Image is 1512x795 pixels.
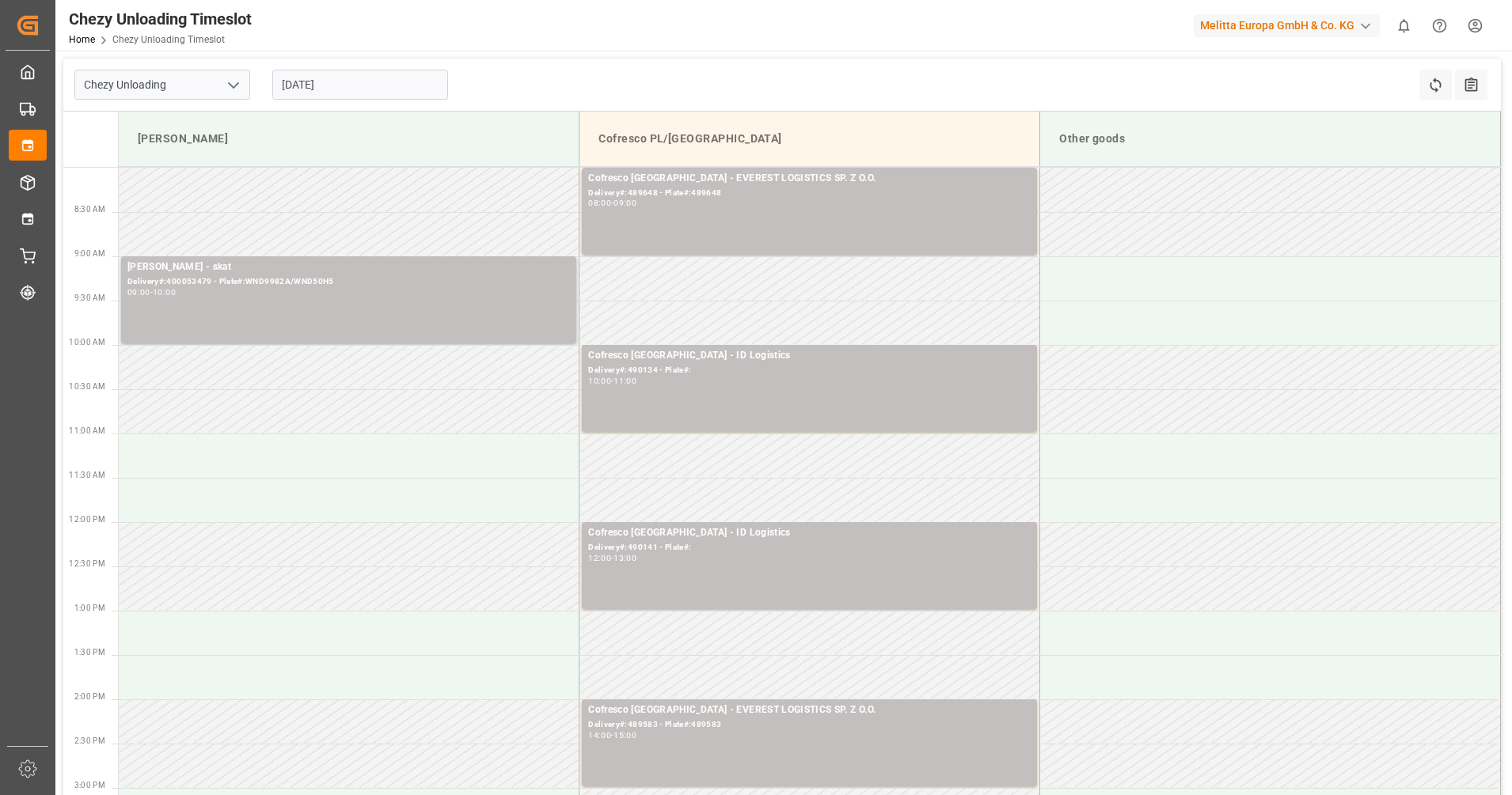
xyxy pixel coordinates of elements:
div: - [611,377,614,384]
div: 12:00 [588,555,611,562]
input: DD.MM.YYYY [272,70,448,100]
div: Delivery#:490141 - Plate#: [588,541,1031,555]
div: 10:00 [153,289,176,296]
span: 3:00 PM [74,781,105,789]
div: - [611,555,614,562]
div: Cofresco [GEOGRAPHIC_DATA] - ID Logistics [588,525,1031,541]
span: 9:00 AM [74,249,105,258]
button: Melitta Europa GmbH & Co. KG [1194,10,1386,40]
div: 14:00 [588,732,611,739]
span: 1:00 PM [74,604,105,612]
div: 11:00 [614,377,636,384]
span: 10:00 AM [69,338,105,346]
div: 10:00 [588,377,611,384]
div: 15:00 [614,732,636,739]
div: [PERSON_NAME] - skat [127,259,570,275]
a: Home [69,34,95,45]
span: 2:00 PM [74,692,105,701]
span: 11:00 AM [69,426,105,435]
div: - [611,732,614,739]
div: [PERSON_NAME] [131,124,566,153]
div: - [611,199,614,206]
span: 10:30 AM [69,382,105,391]
span: 2:30 PM [74,736,105,745]
div: Cofresco [GEOGRAPHIC_DATA] - ID Logistics [588,348,1031,364]
button: open menu [221,73,245,97]
button: show 0 new notifications [1386,8,1422,44]
div: 13:00 [614,555,636,562]
div: 08:00 [588,199,611,206]
div: Delivery#:400053479 - Plate#:WND9982A/WND50H5 [127,275,570,289]
span: 9:30 AM [74,293,105,302]
div: Delivery#:489583 - Plate#:489583 [588,718,1031,732]
div: Delivery#:490134 - Plate#: [588,364,1031,377]
div: Melitta Europa GmbH & Co. KG [1194,14,1380,37]
span: 1:30 PM [74,648,105,657]
span: 12:30 PM [69,559,105,568]
span: 12:00 PM [69,515,105,524]
span: 11:30 AM [69,471,105,479]
div: Cofresco PL/[GEOGRAPHIC_DATA] [592,124,1027,153]
input: Type to search/select [74,70,250,100]
span: 8:30 AM [74,205,105,214]
div: 09:00 [614,199,636,206]
div: Cofresco [GEOGRAPHIC_DATA] - EVEREST LOGISTICS SP. Z O.O. [588,702,1031,718]
div: Delivery#:489648 - Plate#:489648 [588,187,1031,200]
button: Help Center [1422,8,1457,44]
div: 09:00 [127,289,150,296]
div: Cofresco [GEOGRAPHIC_DATA] - EVEREST LOGISTICS SP. Z O.O. [588,171,1031,187]
div: Chezy Unloading Timeslot [69,7,252,31]
div: Other goods [1053,124,1487,153]
div: - [150,289,153,296]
